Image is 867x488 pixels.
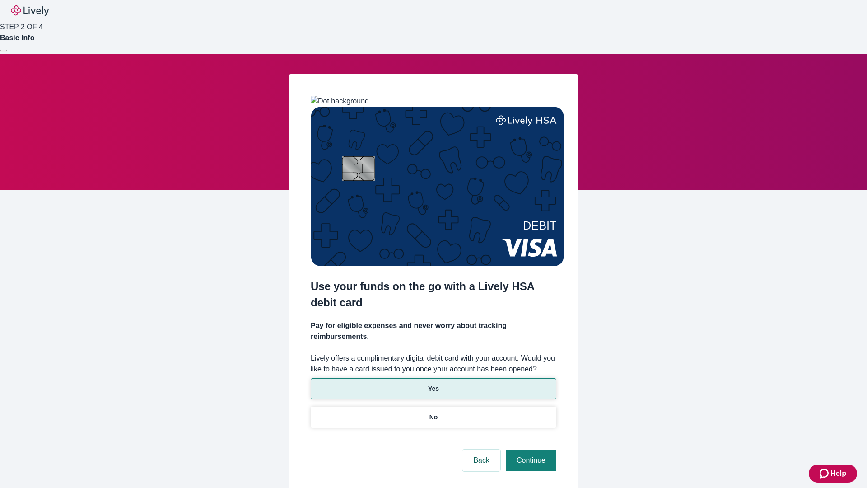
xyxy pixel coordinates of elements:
[462,450,500,471] button: Back
[311,96,369,107] img: Dot background
[428,384,439,394] p: Yes
[311,278,556,311] h2: Use your funds on the go with a Lively HSA debit card
[830,468,846,479] span: Help
[11,5,49,16] img: Lively
[311,407,556,428] button: No
[809,465,857,483] button: Zendesk support iconHelp
[311,107,564,266] img: Debit card
[820,468,830,479] svg: Zendesk support icon
[429,413,438,422] p: No
[311,378,556,399] button: Yes
[311,353,556,375] label: Lively offers a complimentary digital debit card with your account. Would you like to have a card...
[311,320,556,342] h4: Pay for eligible expenses and never worry about tracking reimbursements.
[506,450,556,471] button: Continue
